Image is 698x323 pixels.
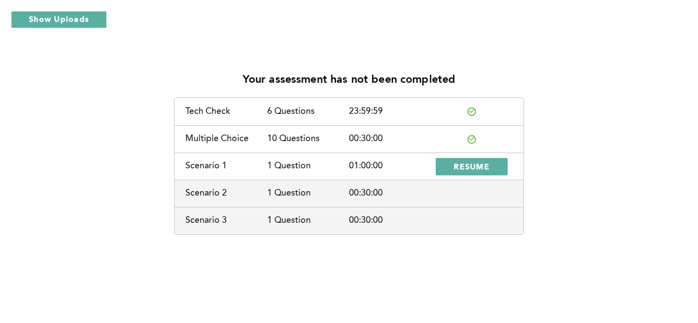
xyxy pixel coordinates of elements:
[349,188,431,198] div: 00:30:00
[267,161,349,171] div: 1 Question
[267,107,349,117] div: 6 Questions
[267,188,349,198] div: 1 Question
[185,161,267,171] div: Scenario 1
[185,188,267,198] div: Scenario 2
[11,11,107,28] button: Show Uploads
[267,134,349,144] div: 10 Questions
[454,161,490,172] span: RESUME
[185,107,267,117] div: Tech Check
[267,216,349,226] div: 1 Question
[349,134,431,144] div: 00:30:00
[185,216,267,226] div: Scenario 3
[185,134,267,144] div: Multiple Choice
[349,107,431,117] div: 23:59:59
[243,74,456,87] p: Your assessment has not been completed
[349,161,431,171] div: 01:00:00
[349,216,431,226] div: 00:30:00
[436,158,508,175] button: RESUME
